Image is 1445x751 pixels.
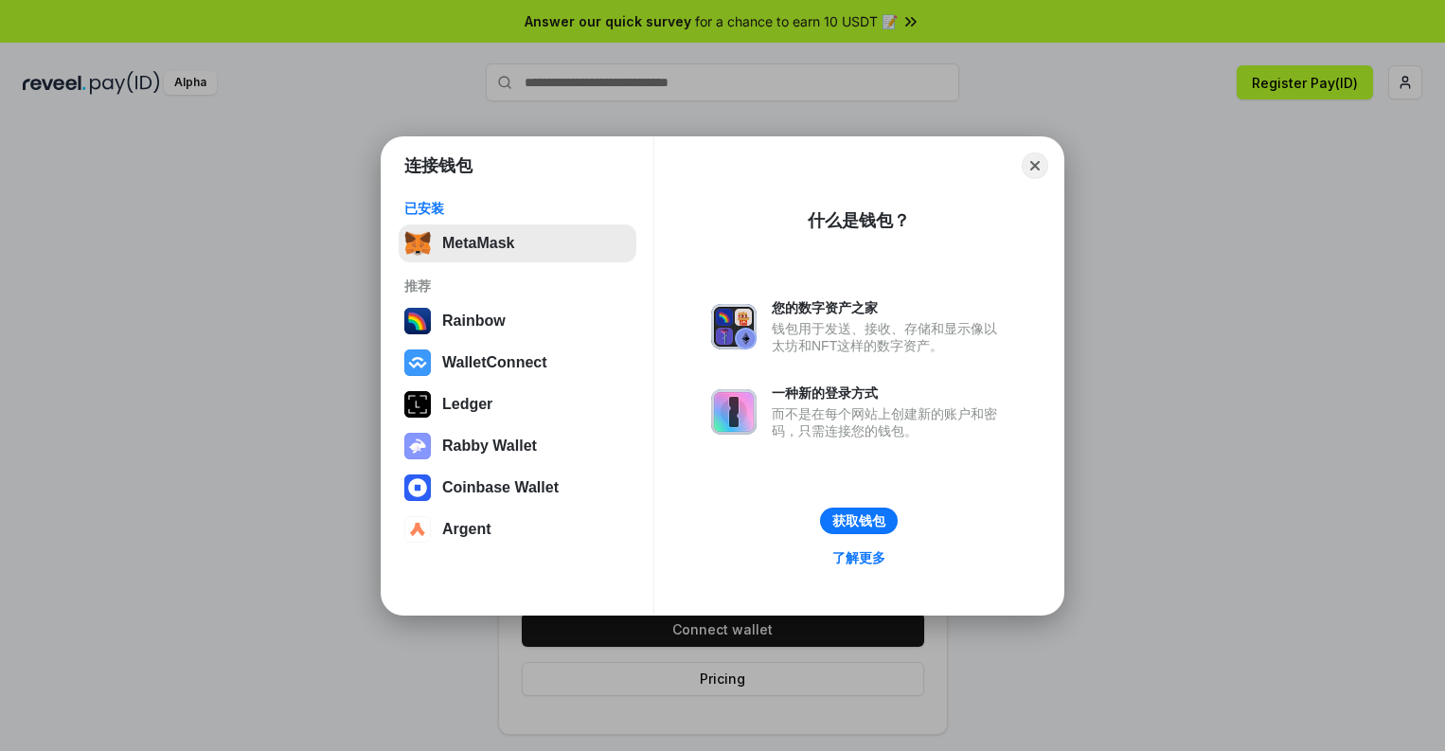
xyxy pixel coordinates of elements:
div: 获取钱包 [832,512,885,529]
div: Argent [442,521,491,538]
button: 获取钱包 [820,508,898,534]
div: WalletConnect [442,354,547,371]
div: Coinbase Wallet [442,479,559,496]
div: 什么是钱包？ [808,209,910,232]
button: Rainbow [399,302,636,340]
img: svg+xml,%3Csvg%20fill%3D%22none%22%20height%3D%2233%22%20viewBox%3D%220%200%2035%2033%22%20width%... [404,230,431,257]
button: Argent [399,510,636,548]
button: Coinbase Wallet [399,469,636,507]
img: svg+xml,%3Csvg%20width%3D%2228%22%20height%3D%2228%22%20viewBox%3D%220%200%2028%2028%22%20fill%3D... [404,349,431,376]
div: 钱包用于发送、接收、存储和显示像以太坊和NFT这样的数字资产。 [772,320,1007,354]
img: svg+xml,%3Csvg%20xmlns%3D%22http%3A%2F%2Fwww.w3.org%2F2000%2Fsvg%22%20fill%3D%22none%22%20viewBox... [711,389,757,435]
img: svg+xml,%3Csvg%20xmlns%3D%22http%3A%2F%2Fwww.w3.org%2F2000%2Fsvg%22%20fill%3D%22none%22%20viewBox... [711,304,757,349]
div: Ledger [442,396,492,413]
button: WalletConnect [399,344,636,382]
div: 了解更多 [832,549,885,566]
div: 而不是在每个网站上创建新的账户和密码，只需连接您的钱包。 [772,405,1007,439]
div: MetaMask [442,235,514,252]
img: svg+xml,%3Csvg%20width%3D%2228%22%20height%3D%2228%22%20viewBox%3D%220%200%2028%2028%22%20fill%3D... [404,516,431,543]
div: 已安装 [404,200,631,217]
div: 一种新的登录方式 [772,384,1007,402]
button: Rabby Wallet [399,427,636,465]
h1: 连接钱包 [404,154,473,177]
div: 您的数字资产之家 [772,299,1007,316]
div: Rabby Wallet [442,438,537,455]
a: 了解更多 [821,545,897,570]
img: svg+xml,%3Csvg%20xmlns%3D%22http%3A%2F%2Fwww.w3.org%2F2000%2Fsvg%22%20fill%3D%22none%22%20viewBox... [404,433,431,459]
button: Close [1022,152,1048,179]
img: svg+xml,%3Csvg%20xmlns%3D%22http%3A%2F%2Fwww.w3.org%2F2000%2Fsvg%22%20width%3D%2228%22%20height%3... [404,391,431,418]
button: MetaMask [399,224,636,262]
div: 推荐 [404,277,631,295]
img: svg+xml,%3Csvg%20width%3D%2228%22%20height%3D%2228%22%20viewBox%3D%220%200%2028%2028%22%20fill%3D... [404,474,431,501]
button: Ledger [399,385,636,423]
div: Rainbow [442,313,506,330]
img: svg+xml,%3Csvg%20width%3D%22120%22%20height%3D%22120%22%20viewBox%3D%220%200%20120%20120%22%20fil... [404,308,431,334]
